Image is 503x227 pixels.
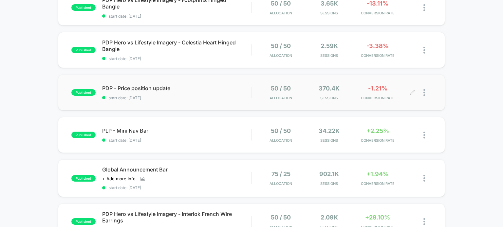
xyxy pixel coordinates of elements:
[270,53,292,58] span: Allocation
[366,42,389,49] span: -3.38%
[270,96,292,100] span: Allocation
[319,85,340,92] span: 370.4k
[71,132,96,138] span: published
[270,11,292,15] span: Allocation
[423,132,425,138] img: close
[102,138,251,143] span: start date: [DATE]
[102,95,251,100] span: start date: [DATE]
[366,170,389,177] span: +1.94%
[321,214,338,221] span: 2.09k
[71,4,96,11] span: published
[71,47,96,53] span: published
[102,166,251,173] span: Global Announcement Bar
[102,185,251,190] span: start date: [DATE]
[368,85,387,92] span: -1.21%
[271,85,291,92] span: 50 / 50
[423,175,425,182] img: close
[71,175,96,182] span: published
[270,181,292,186] span: Allocation
[355,181,400,186] span: CONVERSION RATE
[365,214,390,221] span: +29.10%
[355,53,400,58] span: CONVERSION RATE
[423,4,425,11] img: close
[321,42,338,49] span: 2.59k
[307,53,352,58] span: Sessions
[366,127,389,134] span: +2.25%
[271,170,290,177] span: 75 / 25
[355,96,400,100] span: CONVERSION RATE
[271,42,291,49] span: 50 / 50
[355,11,400,15] span: CONVERSION RATE
[271,214,291,221] span: 50 / 50
[355,138,400,143] span: CONVERSION RATE
[71,218,96,225] span: published
[270,138,292,143] span: Allocation
[102,211,251,224] span: PDP Hero vs Lifestyle Imagery - Interlok French Wire Earrings
[319,127,340,134] span: 34.22k
[102,39,251,52] span: PDP Hero vs Lifestyle Imagery - Celestia Heart Hinged Bangle
[102,85,251,91] span: PDP - Price position update
[307,138,352,143] span: Sessions
[71,89,96,96] span: published
[307,11,352,15] span: Sessions
[423,47,425,54] img: close
[307,96,352,100] span: Sessions
[102,176,136,181] span: + Add more info
[271,127,291,134] span: 50 / 50
[307,181,352,186] span: Sessions
[319,170,339,177] span: 902.1k
[423,89,425,96] img: close
[102,14,251,19] span: start date: [DATE]
[423,218,425,225] img: close
[102,127,251,134] span: PLP - Mini Nav Bar
[102,56,251,61] span: start date: [DATE]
